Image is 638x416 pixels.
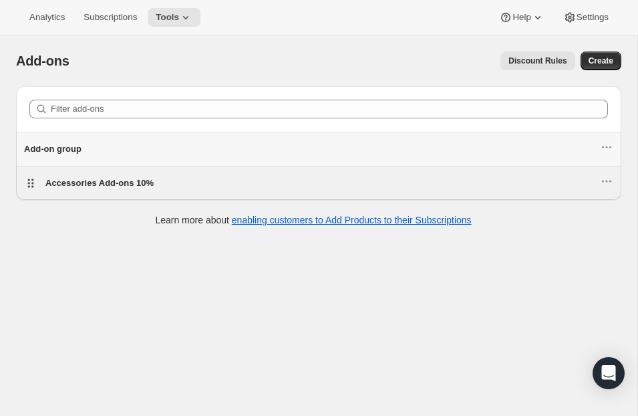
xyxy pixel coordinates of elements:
span: Subscriptions [84,12,137,23]
button: Create [581,51,621,70]
p: Learn more about [155,213,471,227]
button: Discount Rules [500,51,575,70]
span: Add-ons [16,54,69,68]
button: Actions for Accessories Add-ons 10% [597,172,616,191]
span: Discount Rules [508,56,567,66]
button: Actions for list header [597,138,616,157]
button: Tools [148,8,200,27]
p: Add-on group [24,142,600,156]
input: Filter add-ons [51,100,608,118]
div: Open Intercom Messenger [593,357,625,389]
button: Analytics [21,8,73,27]
span: Help [512,12,530,23]
span: Create [589,56,613,66]
span: Settings [577,12,609,23]
button: Help [491,8,552,27]
a: enabling customers to Add Products to their Subscriptions [232,215,472,225]
button: Subscriptions [75,8,145,27]
span: Tools [156,12,179,23]
span: Analytics [29,12,65,23]
button: Settings [555,8,617,27]
span: Accessories Add-ons 10% [45,178,154,188]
